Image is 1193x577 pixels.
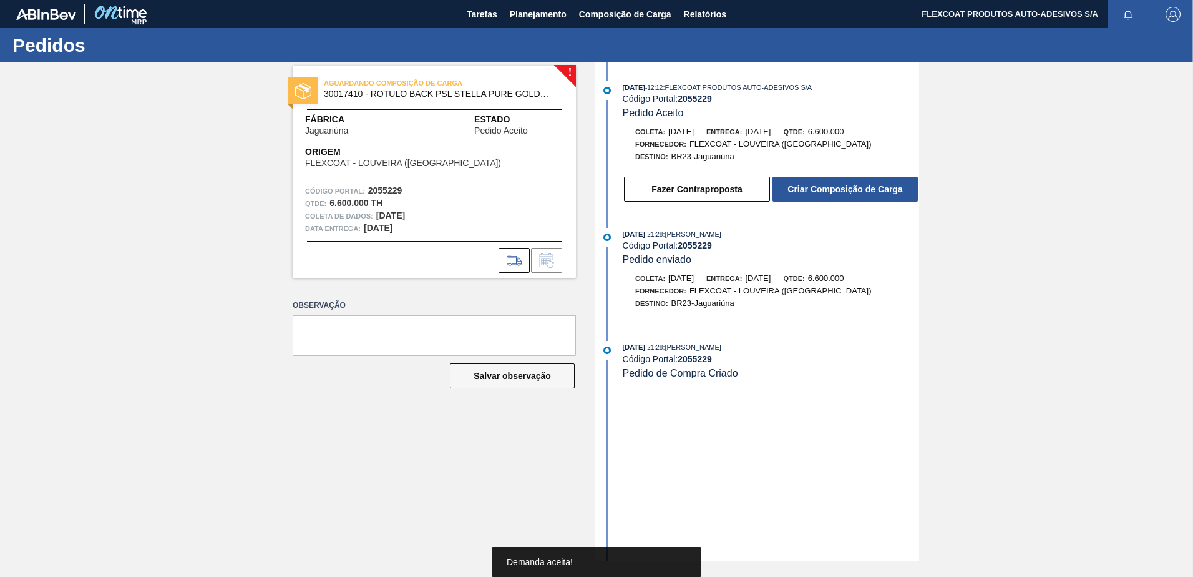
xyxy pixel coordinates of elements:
span: Qtde: [783,128,804,136]
span: : [PERSON_NAME] [663,343,721,351]
span: Qtde : [305,197,326,210]
span: Pedido Aceito [623,107,684,118]
span: 6.600,000 [808,127,844,136]
span: Fornecedor: [635,141,686,148]
button: Salvar observação [450,363,575,388]
strong: 2055229 [678,240,712,250]
img: atual [603,87,611,94]
span: FLEXCOAT - LOUVEIRA ([GEOGRAPHIC_DATA]) [689,286,872,295]
span: Data entrega: [305,222,361,235]
span: Qtde: [783,275,804,282]
button: Fazer Contraproposta [624,177,770,202]
img: atual [603,347,611,354]
span: Jaguariúna [305,126,348,136]
span: Fábrica [305,113,387,126]
span: Demanda aceita! [507,557,573,567]
strong: 2055229 [678,354,712,364]
img: atual [603,234,611,241]
span: Coleta: [635,128,665,136]
img: Logout [1166,7,1181,22]
img: estado [295,83,311,99]
span: Origem [305,145,537,159]
div: Informar alteração no pedido [531,248,562,273]
span: FLEXCOAT - LOUVEIRA ([GEOGRAPHIC_DATA]) [689,139,872,149]
span: Entrega: [706,275,742,282]
span: Planejamento [510,7,567,22]
label: Observação [293,297,576,315]
span: Coleta: [635,275,665,282]
span: BR23-Jaguariúna [671,152,734,161]
span: - 21:28 [645,231,663,238]
span: [DATE] [623,343,645,351]
span: 6.600,000 [808,274,844,283]
strong: [DATE] [376,210,405,220]
span: BR23-Jaguariúna [671,298,734,308]
div: Código Portal: [623,240,919,250]
span: [DATE] [623,84,645,91]
div: Código Portal: [623,94,919,104]
span: Destino: [635,300,668,307]
span: - 12:12 [645,84,663,91]
div: Código Portal: [623,354,919,364]
span: Relatórios [684,7,726,22]
strong: 6.600.000 TH [329,198,382,208]
span: Pedido de Compra Criado [623,368,738,378]
strong: 2055229 [368,185,402,195]
span: FLEXCOAT - LOUVEIRA ([GEOGRAPHIC_DATA]) [305,159,501,168]
span: Pedido enviado [623,254,691,265]
strong: [DATE] [364,223,392,233]
font: Código Portal: [305,187,365,195]
img: TNhmsLtSVTkK8tSr43FrP2fwEKptu5GPRR3wAAAABJRU5ErkJggg== [16,9,76,20]
span: Entrega: [706,128,742,136]
span: Destino: [635,153,668,160]
span: Pedido Aceito [474,126,528,136]
span: Fornecedor: [635,287,686,295]
span: AGUARDANDO COMPOSIÇÃO DE CARGA [324,77,499,89]
span: Composição de Carga [579,7,671,22]
span: [DATE] [623,230,645,238]
span: Coleta de dados: [305,210,373,222]
span: [DATE] [745,127,771,136]
span: : FLEXCOAT PRODUTOS AUTO-ADESIVOS S/A [663,84,812,91]
span: Tarefas [467,7,497,22]
span: : [PERSON_NAME] [663,230,721,238]
strong: 2055229 [678,94,712,104]
span: [DATE] [668,274,694,283]
button: Notificações [1108,6,1148,23]
span: Estado [474,113,563,126]
h1: Pedidos [12,38,234,52]
span: [DATE] [668,127,694,136]
span: - 21:28 [645,344,663,351]
button: Criar Composição de Carga [772,177,918,202]
div: Ir para Composição de Carga [499,248,530,273]
span: 30017410 - ROTULO BACK PSL STELLA PURE GOLD 330ML [324,89,550,99]
span: [DATE] [745,274,771,283]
